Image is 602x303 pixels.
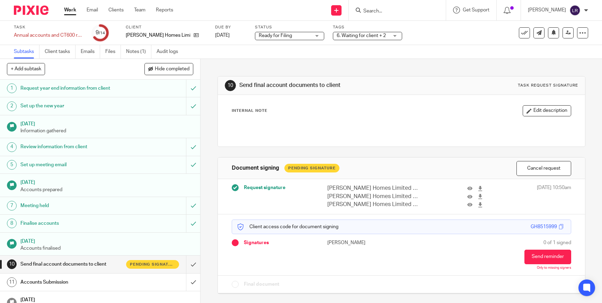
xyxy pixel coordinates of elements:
[232,164,279,172] h1: Document signing
[7,142,17,152] div: 4
[20,83,126,93] h1: Request year end information from client
[518,83,578,88] div: Task request signature
[327,239,401,246] p: [PERSON_NAME]
[14,6,48,15] img: Pixie
[244,239,269,246] span: Signatures
[7,259,17,269] div: 10
[20,142,126,152] h1: Review information from client
[327,184,420,192] p: [PERSON_NAME] Homes Limited 2024 Corporation Tax Return.pdf
[20,200,126,211] h1: Meeting held
[14,32,83,39] div: Annual accounts and CT600 return
[130,261,175,267] span: Pending signature
[255,25,324,30] label: Status
[126,45,151,59] a: Notes (1)
[20,160,126,170] h1: Set up meeting email
[126,32,190,39] p: [PERSON_NAME] Homes Limited
[20,277,126,287] h1: Accounts Submission
[7,201,17,211] div: 7
[333,25,402,30] label: Tags
[327,200,420,208] p: [PERSON_NAME] Homes Limited 2024 Financial Statements.pdf
[7,83,17,93] div: 1
[215,33,230,38] span: [DATE]
[531,223,557,230] div: GH8515999
[327,193,420,200] p: [PERSON_NAME] Homes Limited 2024 Accounts to Registrar.pdf
[523,105,571,116] button: Edit description
[239,82,416,89] h1: Send final account documents to client
[363,8,425,15] input: Search
[337,33,386,38] span: 6. Waiting for client + 2
[134,7,145,14] a: Team
[99,31,105,35] small: /14
[14,45,39,59] a: Subtasks
[20,127,194,134] p: Information gathered
[87,7,98,14] a: Email
[96,29,105,37] div: 9
[81,45,100,59] a: Emails
[156,7,173,14] a: Reports
[144,63,193,75] button: Hide completed
[7,219,17,228] div: 8
[244,281,279,288] span: Final document
[20,245,194,252] p: Accounts finalised
[524,250,571,264] button: Send reminder
[259,33,292,38] span: Ready for Filing
[537,184,571,208] span: [DATE] 10:50am
[537,266,571,270] p: Only to missing signers
[7,63,45,75] button: + Add subtask
[126,25,206,30] label: Client
[528,7,566,14] p: [PERSON_NAME]
[20,186,194,193] p: Accounts prepared
[64,7,76,14] a: Work
[14,25,83,30] label: Task
[244,184,285,191] span: Request signature
[20,259,126,269] h1: Send final account documents to client
[284,164,339,172] div: Pending Signature
[463,8,489,12] span: Get Support
[516,161,571,176] button: Cancel request
[232,108,267,114] p: Internal Note
[20,236,194,245] h1: [DATE]
[157,45,183,59] a: Audit logs
[215,25,246,30] label: Due by
[45,45,76,59] a: Client tasks
[20,177,194,186] h1: [DATE]
[105,45,121,59] a: Files
[7,277,17,287] div: 11
[237,223,338,230] p: Client access code for document signing
[20,119,194,127] h1: [DATE]
[155,66,189,72] span: Hide completed
[20,101,126,111] h1: Set up the new year
[569,5,581,16] img: svg%3E
[225,80,236,91] div: 10
[20,218,126,229] h1: Finalise accounts
[543,239,571,246] span: 0 of 1 signed
[7,160,17,170] div: 5
[7,101,17,111] div: 2
[108,7,124,14] a: Clients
